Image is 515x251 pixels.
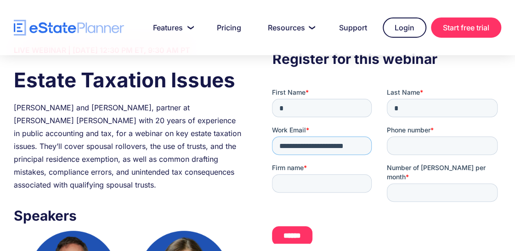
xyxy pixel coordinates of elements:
[272,88,501,244] iframe: Form 0
[14,101,243,191] div: [PERSON_NAME] and [PERSON_NAME], partner at [PERSON_NAME] [PERSON_NAME] with 20 years of experien...
[383,17,426,38] a: Login
[14,20,124,36] a: home
[257,18,323,37] a: Resources
[272,48,501,69] h3: Register for this webinar
[142,18,201,37] a: Features
[431,17,501,38] a: Start free trial
[206,18,252,37] a: Pricing
[14,205,243,226] h3: Speakers
[328,18,378,37] a: Support
[14,66,243,94] h1: Estate Taxation Issues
